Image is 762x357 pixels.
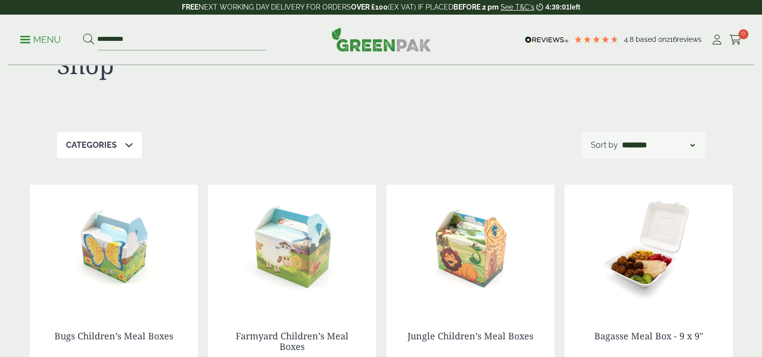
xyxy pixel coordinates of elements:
[501,3,534,11] a: See T&C's
[594,330,703,342] a: Bagasse Meal Box - 9 x 9"
[351,3,388,11] strong: OVER £100
[407,330,533,342] a: Jungle Children’s Meal Boxes
[182,3,198,11] strong: FREE
[729,32,742,47] a: 0
[386,185,555,311] img: Jungle Childrens Meal Box v2
[66,139,117,151] p: Categories
[666,35,677,43] span: 216
[636,35,666,43] span: Based on
[624,35,636,43] span: 4.8
[574,35,619,44] div: 4.79 Stars
[57,50,381,80] h1: Shop
[525,36,569,43] img: REVIEWS.io
[591,139,618,151] p: Sort by
[236,330,349,353] a: Farmyard Children’s Meal Boxes
[54,330,173,342] a: Bugs Children’s Meal Boxes
[565,185,733,311] img: Bagasse Meal Box 9 x 9 inch with food
[208,185,376,311] img: Farmyard Childrens Meal Box
[711,35,723,45] i: My Account
[738,29,748,39] span: 0
[20,34,61,44] a: Menu
[331,27,431,51] img: GreenPak Supplies
[620,139,697,151] select: Shop order
[729,35,742,45] i: Cart
[20,34,61,46] p: Menu
[545,3,570,11] span: 4:39:01
[30,185,198,311] img: Bug Childrens Meal Box
[453,3,499,11] strong: BEFORE 2 pm
[677,35,702,43] span: reviews
[570,3,580,11] span: left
